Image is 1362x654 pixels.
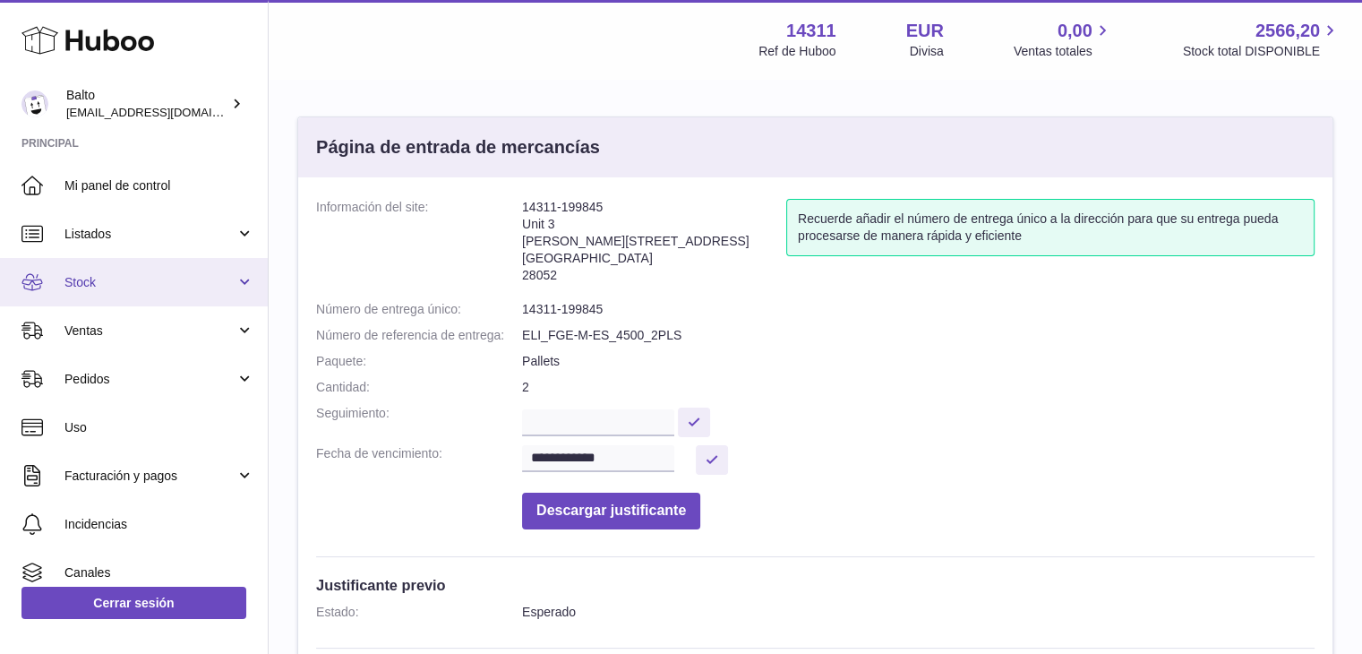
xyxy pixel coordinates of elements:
span: Stock [64,274,236,291]
div: Ref de Huboo [758,43,835,60]
span: Pedidos [64,371,236,388]
span: Stock total DISPONIBLE [1183,43,1341,60]
span: Uso [64,419,254,436]
a: 0,00 Ventas totales [1014,19,1113,60]
span: Incidencias [64,516,254,533]
button: Descargar justificante [522,493,700,529]
dt: Fecha de vencimiento: [316,445,522,475]
dt: Número de referencia de entrega: [316,327,522,344]
h3: Página de entrada de mercancías [316,135,600,159]
dt: Información del site: [316,199,522,292]
strong: EUR [906,19,944,43]
img: ops@balto.fr [21,90,48,117]
div: Balto [66,87,227,121]
span: 2566,20 [1255,19,1320,43]
strong: 14311 [786,19,836,43]
span: Facturación y pagos [64,468,236,485]
div: Divisa [910,43,944,60]
dt: Cantidad: [316,379,522,396]
span: [EMAIL_ADDRESS][DOMAIN_NAME] [66,105,263,119]
dd: 2 [522,379,1315,396]
div: Recuerde añadir el número de entrega único a la dirección para que su entrega pueda procesarse de... [786,199,1315,256]
dd: ELI_FGE-M-ES_4500_2PLS [522,327,1315,344]
span: Ventas [64,323,236,340]
dt: Seguimiento: [316,405,522,436]
span: Ventas totales [1014,43,1113,60]
dt: Estado: [316,604,522,621]
dt: Número de entrega único: [316,301,522,318]
h3: Justificante previo [316,575,1315,595]
dd: Pallets [522,353,1315,370]
span: 0,00 [1058,19,1092,43]
span: Mi panel de control [64,177,254,194]
span: Canales [64,564,254,581]
dd: 14311-199845 [522,301,1315,318]
span: Listados [64,226,236,243]
a: 2566,20 Stock total DISPONIBLE [1183,19,1341,60]
a: Cerrar sesión [21,587,246,619]
dd: Esperado [522,604,1315,621]
dt: Paquete: [316,353,522,370]
address: 14311-199845 Unit 3 [PERSON_NAME][STREET_ADDRESS] [GEOGRAPHIC_DATA] 28052 [522,199,786,292]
